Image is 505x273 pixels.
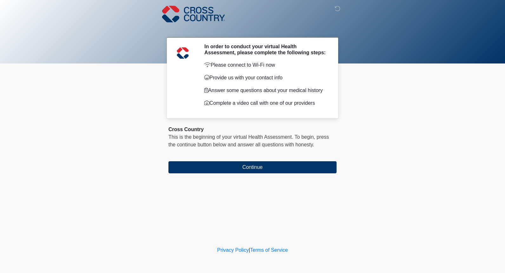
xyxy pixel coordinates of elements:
[173,43,192,63] img: Agent Avatar
[204,99,327,107] p: Complete a video call with one of our providers
[168,134,293,140] span: This is the beginning of your virtual Health Assessment.
[217,247,249,253] a: Privacy Policy
[168,134,329,147] span: press the continue button below and answer all questions with honesty.
[250,247,288,253] a: Terms of Service
[249,247,250,253] a: |
[204,74,327,82] p: Provide us with your contact info
[295,134,317,140] span: To begin,
[204,43,327,56] h2: In order to conduct your virtual Health Assessment, please complete the following steps:
[162,5,225,23] img: Cross Country Logo
[168,161,337,173] button: Continue
[168,126,337,133] div: Cross Country
[164,23,341,35] h1: ‎ ‎ ‎
[204,61,327,69] p: Please connect to Wi-Fi now
[204,87,327,94] p: Answer some questions about your medical history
